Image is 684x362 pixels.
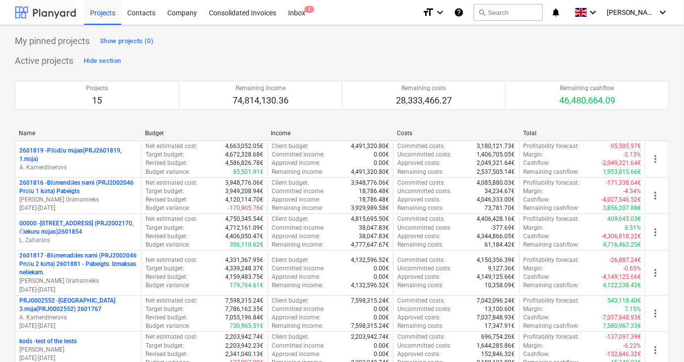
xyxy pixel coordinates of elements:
[146,215,197,223] p: Net estimated cost :
[397,281,443,290] p: Remaining costs :
[485,305,515,313] p: 13,100.60€
[524,179,580,187] p: Profitability forecast :
[485,281,515,290] p: 10,358.09€
[524,196,550,204] p: Cashflow :
[19,219,137,236] p: 00000 - [STREET_ADDRESS] (PRJ2002170, Čiekuru mājas)2601854
[477,151,515,159] p: 1,406,705.05€
[623,151,641,159] p: -2.13%
[351,241,389,249] p: 4,777,647.67€
[603,322,641,330] p: 7,580,967.33€
[607,215,641,223] p: 409,645.03€
[485,204,515,212] p: 73,781.70€
[374,264,389,273] p: 0.00€
[351,256,389,264] p: 4,132,596.52€
[272,305,325,313] p: Committed income :
[601,232,641,241] p: -4,306,818.22€
[649,190,661,202] span: more_vert
[146,305,184,313] p: Target budget :
[397,204,443,212] p: Remaining costs :
[225,333,263,341] p: 2,203,942.74€
[524,159,550,167] p: Cashflow :
[225,264,263,273] p: 4,339,248.37€
[225,256,263,264] p: 4,331,367.95€
[19,196,137,204] p: [PERSON_NAME] Grāmatnieks
[19,277,137,285] p: [PERSON_NAME] Grāmatnieks
[272,215,309,223] p: Client budget :
[272,273,320,281] p: Approved income :
[225,187,263,196] p: 3,949,208.94€
[351,179,389,187] p: 3,948,776.06€
[19,346,137,354] p: [PERSON_NAME]
[396,95,452,106] p: 28,333,466.27
[397,215,445,223] p: Committed costs :
[623,187,641,196] p: -4.34%
[225,151,263,159] p: 4,672,328.68€
[524,256,580,264] p: Profitability forecast :
[230,241,263,249] p: 306,110.62€
[146,159,188,167] p: Revised budget :
[524,281,580,290] p: Remaining cashflow :
[233,84,289,93] p: Remaining income
[225,342,263,350] p: 2,203,942.23€
[146,342,184,350] p: Target budget :
[397,322,443,330] p: Remaining costs :
[559,95,615,106] p: 46,480,664.09
[397,333,445,341] p: Committed costs :
[359,187,389,196] p: 18,786.48€
[272,196,320,204] p: Approved income :
[601,313,641,322] p: -7,037,848.93€
[98,33,156,49] button: Show projects (0)
[272,281,323,290] p: Remaining income :
[304,6,314,13] span: 7
[609,142,641,151] p: -95,505.97€
[225,232,263,241] p: 4,406,050.47€
[351,281,389,290] p: 4,132,596.52€
[397,224,451,232] p: Uncommitted costs :
[477,159,515,167] p: 2,049,321.64€
[606,350,641,359] p: -152,846.32€
[272,224,325,232] p: Committed income :
[86,84,108,93] p: Projects
[272,187,325,196] p: Committed income :
[524,333,580,341] p: Profitability forecast :
[623,342,641,350] p: -6.22%
[228,204,263,212] p: -170,905.76€
[482,333,515,341] p: 696,754.26€
[19,313,137,322] p: A. Kamerdinerovs
[15,35,90,47] p: My pinned projects
[146,350,188,359] p: Revised budget :
[374,305,389,313] p: 0.00€
[477,297,515,305] p: 7,042,096.24€
[524,241,580,249] p: Remaining cashflow :
[146,281,190,290] p: Budget variance :
[606,179,641,187] p: -171,338.64€
[351,333,389,341] p: 2,203,942.74€
[523,130,641,137] div: Total
[19,252,137,277] p: 2601817 - Blūmenadāles nami (PRJ2002046 Prūšu 2 kārta) 2601881 - Pabeigts. Izmaksas neliekam.
[146,273,188,281] p: Revised budget :
[374,151,389,159] p: 0.00€
[146,297,197,305] p: Net estimated cost :
[374,350,389,359] p: 0.00€
[397,313,440,322] p: Approved costs :
[359,196,389,204] p: 18,786.48€
[19,219,137,245] div: 00000 -[STREET_ADDRESS] (PRJ2002170, Čiekuru mājas)2601854L. Zaharāns
[524,342,544,350] p: Margin :
[146,196,188,204] p: Revised budget :
[272,333,309,341] p: Client budget :
[146,333,197,341] p: Net estimated cost :
[146,232,188,241] p: Revised budget :
[491,224,515,232] p: -377.69€
[15,55,73,67] p: Active projects
[397,187,451,196] p: Uncommitted costs :
[225,350,263,359] p: 2,341,040.13€
[524,322,580,330] p: Remaining cashflow :
[225,142,263,151] p: 4,663,052.05€
[397,297,445,305] p: Committed costs :
[477,168,515,176] p: 2,537,505.14€
[272,297,309,305] p: Client budget :
[397,342,451,350] p: Uncommitted costs :
[524,151,544,159] p: Margin :
[225,159,263,167] p: 4,586,826.78€
[84,55,121,67] div: Hide section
